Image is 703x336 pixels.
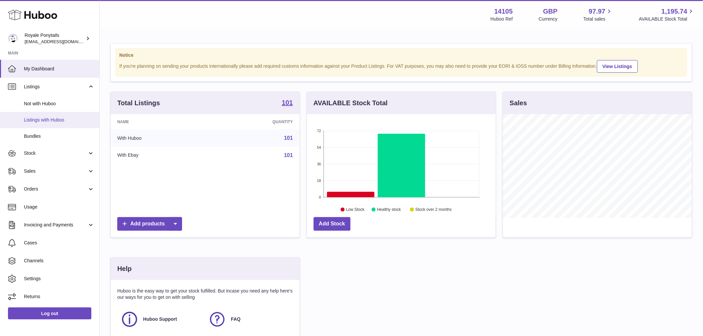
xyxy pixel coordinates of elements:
text: 72 [317,129,321,133]
span: My Dashboard [24,66,94,72]
span: Listings with Huboo [24,117,94,123]
a: 101 [284,135,293,141]
span: [EMAIL_ADDRESS][DOMAIN_NAME] [25,39,98,44]
th: Name [111,114,210,129]
div: If you're planning on sending your products internationally please add required customs informati... [119,59,683,73]
span: Stock [24,150,87,156]
span: Bundles [24,133,94,139]
span: Sales [24,168,87,174]
img: internalAdmin-14105@internal.huboo.com [8,34,18,43]
a: FAQ [208,310,289,328]
span: 1,195.74 [661,7,687,16]
div: Huboo Ref [491,16,513,22]
span: 97.97 [589,7,605,16]
div: Currency [539,16,558,22]
a: Add products [117,217,182,231]
td: With Ebay [111,147,210,164]
span: Orders [24,186,87,192]
div: Royale Ponytails [25,32,84,45]
text: 54 [317,145,321,149]
h3: Sales [510,99,527,108]
h3: Help [117,264,132,273]
span: AVAILABLE Stock Total [639,16,695,22]
p: Huboo is the easy way to get your stock fulfilled. But incase you need any help here's our ways f... [117,288,293,300]
span: Huboo Support [143,316,177,322]
a: 101 [282,99,293,107]
h3: AVAILABLE Stock Total [314,99,388,108]
a: 101 [284,152,293,158]
span: Settings [24,276,94,282]
strong: 14105 [494,7,513,16]
span: Usage [24,204,94,210]
span: Listings [24,84,87,90]
a: 1,195.74 AVAILABLE Stock Total [639,7,695,22]
span: Returns [24,294,94,300]
a: Log out [8,307,91,319]
text: Stock over 2 months [415,208,452,212]
h3: Total Listings [117,99,160,108]
td: With Huboo [111,129,210,147]
span: Not with Huboo [24,101,94,107]
a: 97.97 Total sales [583,7,613,22]
text: Low Stock [346,208,365,212]
text: Healthy stock [377,208,401,212]
a: Add Stock [314,217,351,231]
text: 0 [319,195,321,199]
strong: GBP [543,7,557,16]
a: Huboo Support [121,310,202,328]
span: FAQ [231,316,241,322]
strong: Notice [119,52,683,58]
span: Channels [24,258,94,264]
th: Quantity [210,114,300,129]
a: View Listings [597,60,638,73]
span: Invoicing and Payments [24,222,87,228]
span: Cases [24,240,94,246]
strong: 101 [282,99,293,106]
text: 36 [317,162,321,166]
span: Total sales [583,16,613,22]
text: 18 [317,179,321,183]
